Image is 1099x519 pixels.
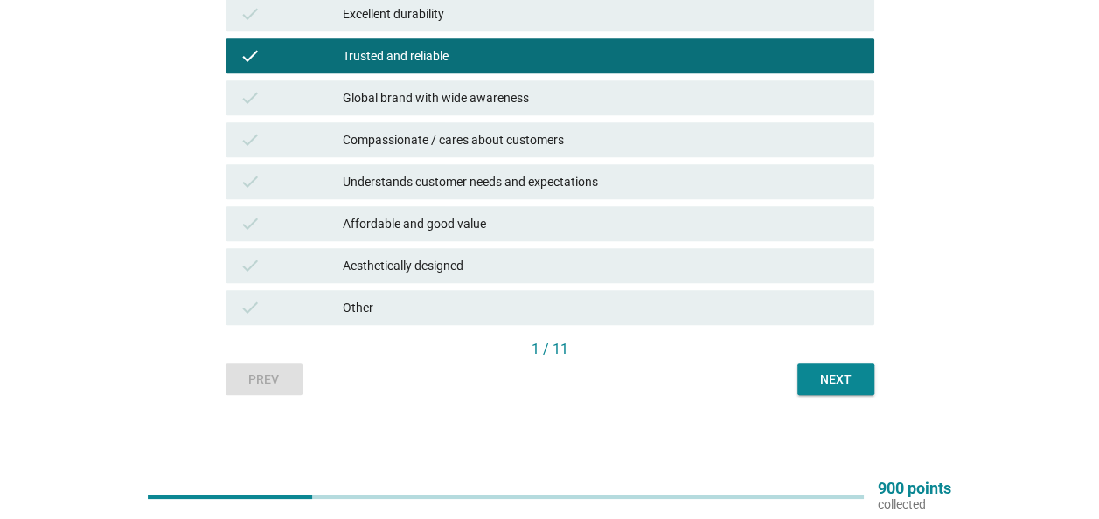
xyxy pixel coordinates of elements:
[226,339,874,360] div: 1 / 11
[240,171,261,192] i: check
[343,87,860,108] div: Global brand with wide awareness
[240,255,261,276] i: check
[240,297,261,318] i: check
[343,297,860,318] div: Other
[240,213,261,234] i: check
[878,496,951,512] p: collected
[343,3,860,24] div: Excellent durability
[797,363,874,395] button: Next
[240,129,261,150] i: check
[240,3,261,24] i: check
[878,481,951,496] p: 900 points
[343,255,860,276] div: Aesthetically designed
[343,45,860,66] div: Trusted and reliable
[343,213,860,234] div: Affordable and good value
[240,45,261,66] i: check
[240,87,261,108] i: check
[343,171,860,192] div: Understands customer needs and expectations
[343,129,860,150] div: Compassionate / cares about customers
[811,370,860,389] div: Next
